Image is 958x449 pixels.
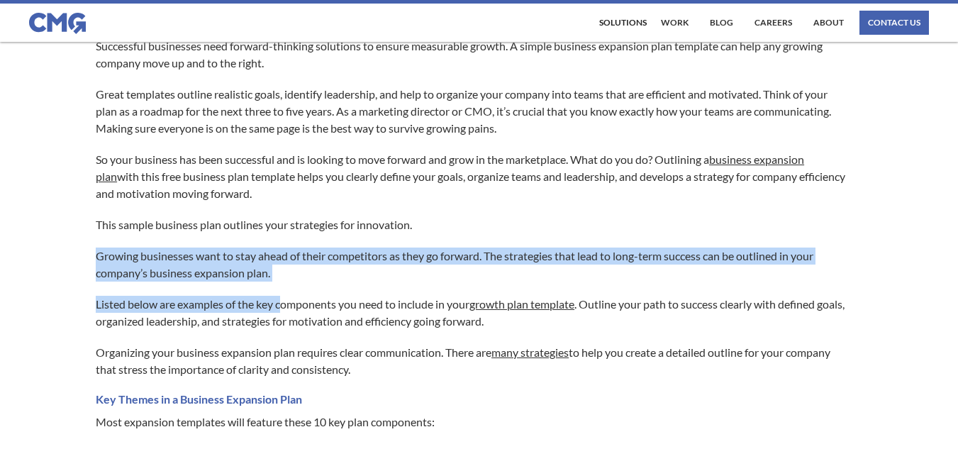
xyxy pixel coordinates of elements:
[469,297,574,311] a: growth plan template
[96,216,848,233] p: This sample business plan outlines your strategies for innovation.
[868,18,920,27] div: contact us
[96,344,848,378] p: Organizing your business expansion plan requires clear communication. There are to help you creat...
[29,13,86,34] img: CMG logo in blue.
[96,86,848,137] p: Great templates outline realistic goals, identify leadership, and help to organize your company i...
[96,151,848,202] p: So your business has been successful and is looking to move forward and grow in the marketplace. ...
[96,414,848,431] p: Most expansion templates will feature these 10 key plan components:
[751,11,796,35] a: Careers
[657,11,692,35] a: work
[96,392,302,406] strong: Key Themes in a Business Expansion Plan
[599,18,647,27] div: Solutions
[96,38,848,72] p: Successful businesses need forward-thinking solutions to ensure measurable growth. A simple busin...
[96,296,848,330] p: Listed below are examples of the key components you need to include in your . Outline your path t...
[491,345,569,359] a: many strategies
[706,11,737,35] a: Blog
[96,248,848,282] p: Growing businesses want to stay ahead of their competitors as they go forward. The strategies tha...
[810,11,847,35] a: About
